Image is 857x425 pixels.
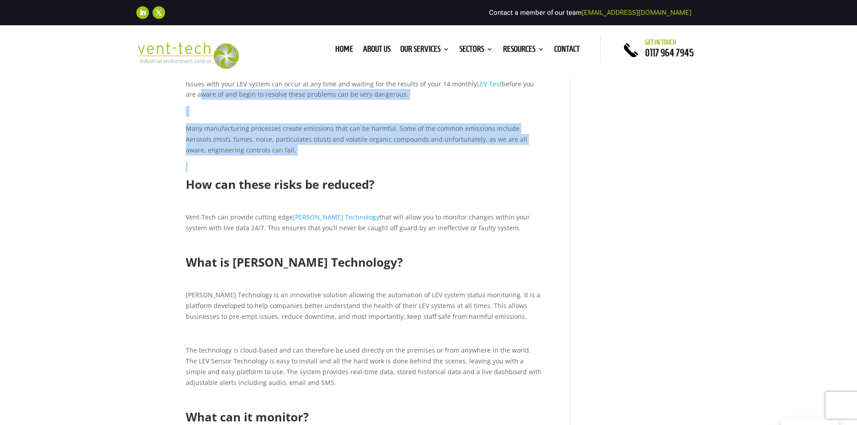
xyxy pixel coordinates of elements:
span: [PERSON_NAME] Technology is an innovative solution allowing the automation of LEV system status m... [186,291,540,321]
a: Home [335,46,353,56]
a: 0117 964 7945 [645,47,694,58]
a: [PERSON_NAME] Technology [293,213,379,221]
img: 2023-09-27T08_35_16.549ZVENT-TECH---Clear-background [136,42,239,69]
span: Contact a member of our team [489,9,691,17]
a: Contact [554,46,580,56]
a: LEV Test [477,80,502,88]
a: Follow on LinkedIn [136,6,149,19]
b: What is [PERSON_NAME] Technology? [186,254,403,270]
a: [EMAIL_ADDRESS][DOMAIN_NAME] [582,9,691,17]
b: How can these risks be reduced? [186,176,374,192]
a: About us [363,46,390,56]
span: that will allow you to monitor changes within your system with live data 24/7. This ensures that ... [186,213,530,232]
span: Vent-Tech can provide cutting edge [186,213,293,221]
a: Our Services [400,46,449,56]
span: Get in touch [645,39,676,46]
b: What can it monitor? [186,409,309,425]
a: Sectors [459,46,493,56]
a: Follow on X [153,6,165,19]
span: The technology is cloud-based and can therefore be used directly on the premises or from anywhere... [186,346,542,386]
span: Many manufacturing processes create emissions that can be harmful. Some of the common emissions i... [186,124,527,154]
a: Resources [503,46,544,56]
span: Issues with your LEV system can occur at any time and waiting for the results of your 14 monthly [186,80,477,88]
